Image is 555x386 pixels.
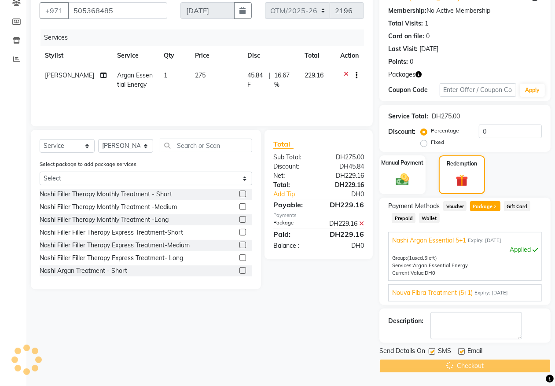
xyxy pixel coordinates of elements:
[40,228,183,237] div: Nashi Filler Filler Therapy Express Treatment-Short
[247,71,265,89] span: 45.84 F
[335,46,364,66] th: Action
[267,241,319,250] div: Balance :
[242,46,299,66] th: Disc
[438,346,451,357] span: SMS
[392,236,466,245] span: Nashi Argan Essential 5+1
[470,201,500,211] span: Package
[319,180,371,190] div: DH229.16
[327,190,371,199] div: DH0
[267,180,319,190] div: Total:
[45,71,94,79] span: [PERSON_NAME]
[319,241,371,250] div: DH0
[158,46,190,66] th: Qty
[40,160,136,168] label: Select package to add package services
[160,139,252,152] input: Search or Scan
[419,44,438,54] div: [DATE]
[267,153,319,162] div: Sub Total:
[392,262,413,268] span: Services:
[379,346,425,357] span: Send Details On
[424,255,427,261] span: 5
[267,190,327,199] a: Add Tip
[392,213,415,223] span: Prepaid
[319,229,371,239] div: DH229.16
[40,202,177,212] div: Nashi Filler Therapy Monthly Treatment -Medium
[388,112,428,121] div: Service Total:
[474,289,508,297] span: Expiry: [DATE]
[40,2,69,19] button: +971
[467,346,482,357] span: Email
[440,83,516,97] input: Enter Offer / Coupon Code
[267,199,319,210] div: Payable:
[269,71,271,89] span: |
[273,212,364,219] div: Payments
[447,160,477,168] label: Redemption
[319,219,371,228] div: DH229.16
[40,241,190,250] div: Nashi Filler Filler Therapy Express Treatment-Medium
[299,46,335,66] th: Total
[388,85,439,95] div: Coupon Code
[443,201,467,211] span: Voucher
[40,215,169,224] div: Nashi Filler Therapy Monthly Treatment -Long
[305,71,323,79] span: 229.16
[319,153,371,162] div: DH275.00
[319,162,371,171] div: DH45.84
[112,46,159,66] th: Service
[40,190,172,199] div: Nashi Filler Therapy Monthly Treatment - Short
[493,205,498,210] span: 2
[388,316,423,326] div: Description:
[504,201,530,211] span: Gift Card
[388,6,542,15] div: No Active Membership
[388,32,424,41] div: Card on file:
[40,46,112,66] th: Stylist
[267,229,319,239] div: Paid:
[164,71,167,79] span: 1
[468,237,501,244] span: Expiry: [DATE]
[195,71,206,79] span: 275
[407,255,437,261] span: used, left)
[388,127,415,136] div: Discount:
[388,57,408,66] div: Points:
[382,159,424,167] label: Manual Payment
[40,266,127,276] div: Nashi Argan Treatment - Short
[388,202,440,211] span: Payment Methods
[388,19,423,28] div: Total Visits:
[319,199,371,210] div: DH229.16
[388,44,418,54] div: Last Visit:
[392,245,538,254] div: Applied
[392,288,473,298] span: Nouva Fibra Treatment (5+1)
[410,57,413,66] div: 0
[68,2,167,19] input: Search by Name/Mobile/Email/Code
[431,127,459,135] label: Percentage
[452,173,472,188] img: _gift.svg
[413,262,468,268] span: Argan Essential Energy
[392,172,413,187] img: _cash.svg
[267,162,319,171] div: Discount:
[319,171,371,180] div: DH229.16
[117,71,153,88] span: Argan Essential Energy
[388,70,415,79] span: Packages
[267,219,319,228] div: Package
[432,112,460,121] div: DH275.00
[267,171,319,180] div: Net:
[40,29,371,46] div: Services
[274,71,294,89] span: 16.67 %
[419,213,440,223] span: Wallet
[392,255,407,261] span: Group:
[425,270,435,276] span: DH0
[273,140,294,149] span: Total
[392,270,425,276] span: Current Value:
[388,6,426,15] div: Membership:
[425,19,428,28] div: 1
[520,84,545,97] button: Apply
[40,254,183,263] div: Nashi Filler Filler Therapy Express Treatment- Long
[407,255,412,261] span: (1
[190,46,242,66] th: Price
[431,138,444,146] label: Fixed
[426,32,430,41] div: 0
